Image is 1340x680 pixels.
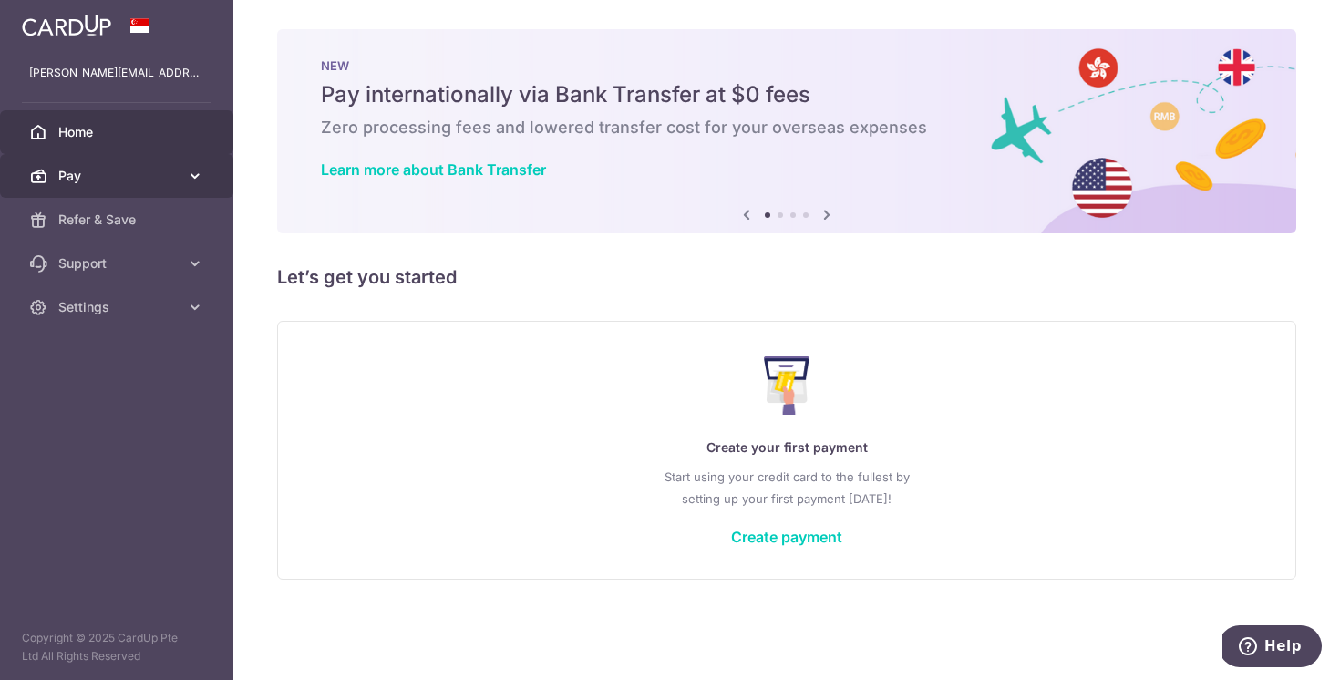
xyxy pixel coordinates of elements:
a: Create payment [731,528,842,546]
p: [PERSON_NAME][EMAIL_ADDRESS][DOMAIN_NAME] [29,64,204,82]
iframe: Opens a widget where you can find more information [1222,625,1322,671]
span: Support [58,254,179,273]
img: Make Payment [764,356,810,415]
span: Pay [58,167,179,185]
p: Start using your credit card to the fullest by setting up your first payment [DATE]! [314,466,1259,510]
img: Bank transfer banner [277,29,1296,233]
span: Settings [58,298,179,316]
h6: Zero processing fees and lowered transfer cost for your overseas expenses [321,117,1252,139]
h5: Pay internationally via Bank Transfer at $0 fees [321,80,1252,109]
img: CardUp [22,15,111,36]
p: NEW [321,58,1252,73]
p: Create your first payment [314,437,1259,458]
span: Home [58,123,179,141]
span: Refer & Save [58,211,179,229]
a: Learn more about Bank Transfer [321,160,546,179]
h5: Let’s get you started [277,263,1296,292]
